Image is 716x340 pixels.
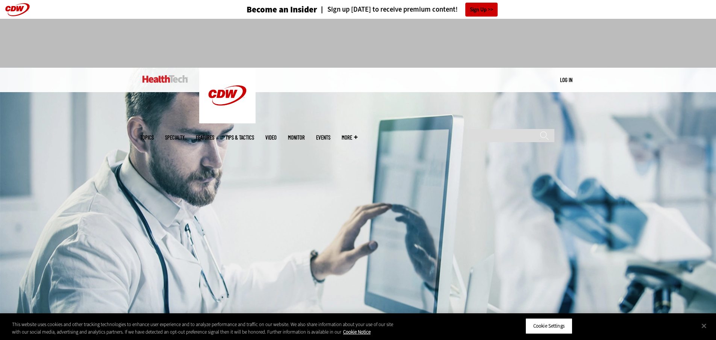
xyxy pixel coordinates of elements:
a: Sign Up [465,3,498,17]
h3: Become an Insider [247,5,317,14]
span: More [342,135,357,140]
img: Home [142,75,188,83]
iframe: advertisement [221,26,495,60]
span: Topics [140,135,154,140]
a: Features [196,135,214,140]
a: Sign up [DATE] to receive premium content! [317,6,458,13]
a: Log in [560,76,572,83]
a: Events [316,135,330,140]
a: Become an Insider [218,5,317,14]
button: Cookie Settings [525,318,572,334]
a: CDW [199,117,256,125]
a: More information about your privacy [343,329,371,335]
img: Home [199,68,256,123]
a: MonITor [288,135,305,140]
div: User menu [560,76,572,84]
a: Video [265,135,277,140]
span: Specialty [165,135,185,140]
div: This website uses cookies and other tracking technologies to enhance user experience and to analy... [12,321,394,335]
button: Close [696,317,712,334]
a: Tips & Tactics [226,135,254,140]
